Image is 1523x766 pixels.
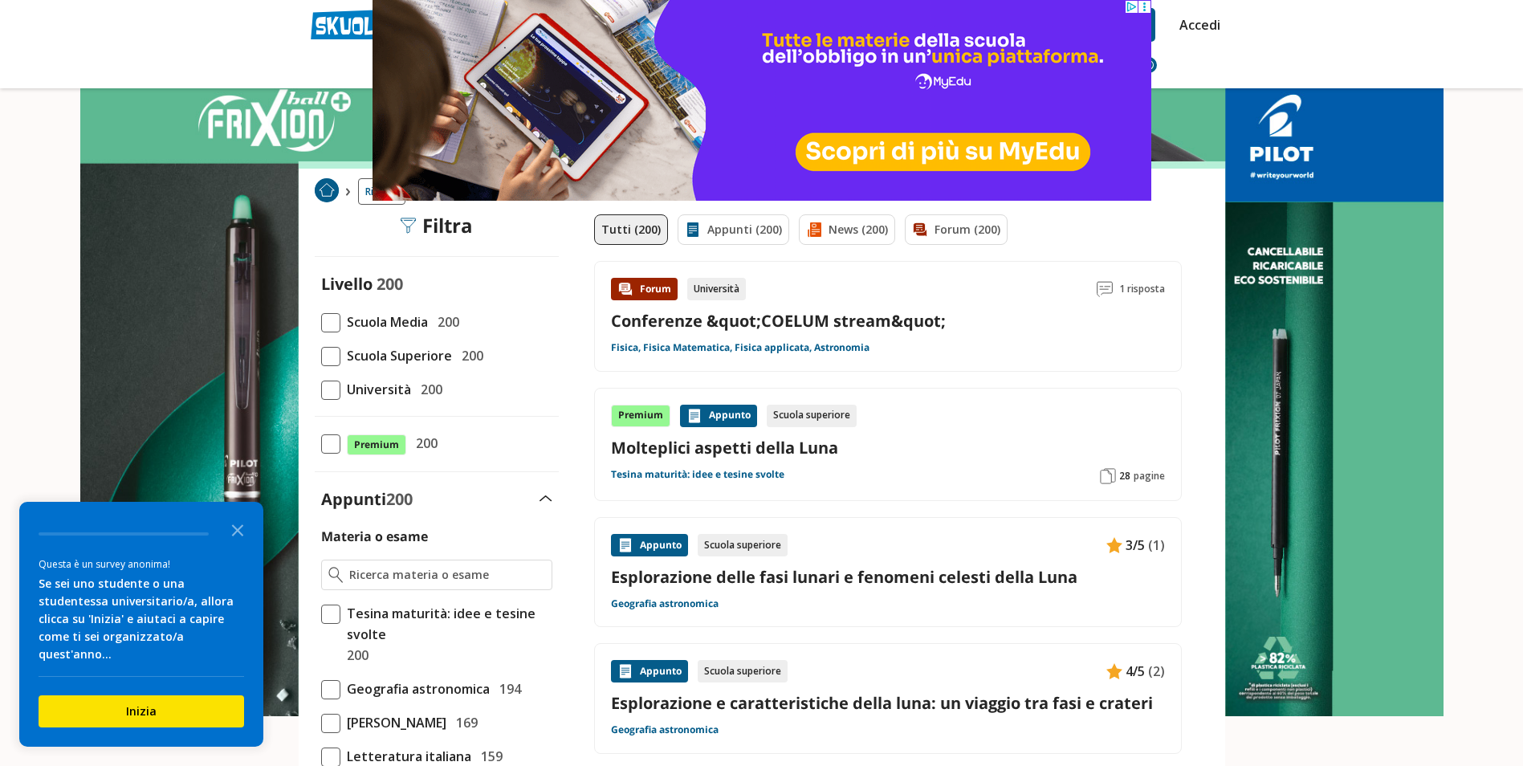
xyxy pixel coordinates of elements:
[686,408,702,424] img: Appunti contenuto
[315,178,339,202] img: Home
[611,723,719,736] a: Geografia astronomica
[340,345,452,366] span: Scuola Superiore
[611,566,1165,588] a: Esplorazione delle fasi lunari e fenomeni celesti della Luna
[594,214,668,245] a: Tutti (200)
[1106,537,1122,553] img: Appunti contenuto
[678,214,789,245] a: Appunti (200)
[39,575,244,663] div: Se sei uno studente o una studentessa universitario/a, allora clicca su 'Inizia' e aiutaci a capi...
[698,534,788,556] div: Scuola superiore
[340,312,428,332] span: Scuola Media
[1126,535,1145,556] span: 3/5
[680,405,757,427] div: Appunto
[450,712,478,733] span: 169
[698,660,788,682] div: Scuola superiore
[400,214,473,237] div: Filtra
[685,222,701,238] img: Appunti filtro contenuto
[611,534,688,556] div: Appunto
[1126,661,1145,682] span: 4/5
[347,434,406,455] span: Premium
[321,488,413,510] label: Appunti
[687,278,746,300] div: Università
[767,405,857,427] div: Scuola superiore
[611,437,1165,458] a: Molteplici aspetti della Luna
[912,222,928,238] img: Forum filtro contenuto
[222,513,254,545] button: Close the survey
[611,341,869,354] a: Fisica, Fisica Matematica, Fisica applicata, Astronomia
[358,178,405,205] a: Ricerca
[611,278,678,300] div: Forum
[19,502,263,747] div: Survey
[386,488,413,510] span: 200
[1148,535,1165,556] span: (1)
[431,312,459,332] span: 200
[39,556,244,572] div: Questa è un survey anonima!
[321,528,428,545] label: Materia o esame
[1106,663,1122,679] img: Appunti contenuto
[611,405,670,427] div: Premium
[617,281,633,297] img: Forum contenuto
[1119,470,1130,483] span: 28
[611,692,1165,714] a: Esplorazione e caratteristiche della luna: un viaggio tra fasi e crateri
[349,567,544,583] input: Ricerca materia o esame
[455,345,483,366] span: 200
[377,273,403,295] span: 200
[340,645,369,666] span: 200
[1179,8,1213,42] a: Accedi
[611,468,784,481] a: Tesina maturità: idee e tesine svolte
[400,218,416,234] img: Filtra filtri mobile
[806,222,822,238] img: News filtro contenuto
[340,603,552,645] span: Tesina maturità: idee e tesine svolte
[340,678,490,699] span: Geografia astronomica
[611,310,946,332] a: Conferenze &quot;COELUM stream&quot;
[799,214,895,245] a: News (200)
[611,597,719,610] a: Geografia astronomica
[1119,278,1165,300] span: 1 risposta
[617,663,633,679] img: Appunti contenuto
[617,537,633,553] img: Appunti contenuto
[540,495,552,502] img: Apri e chiudi sezione
[1148,661,1165,682] span: (2)
[340,712,446,733] span: [PERSON_NAME]
[414,379,442,400] span: 200
[493,678,521,699] span: 194
[611,660,688,682] div: Appunto
[905,214,1008,245] a: Forum (200)
[409,433,438,454] span: 200
[1134,470,1165,483] span: pagine
[315,178,339,205] a: Home
[1100,468,1116,484] img: Pagine
[39,695,244,727] button: Inizia
[340,379,411,400] span: Università
[321,273,373,295] label: Livello
[1097,281,1113,297] img: Commenti lettura
[328,567,344,583] img: Ricerca materia o esame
